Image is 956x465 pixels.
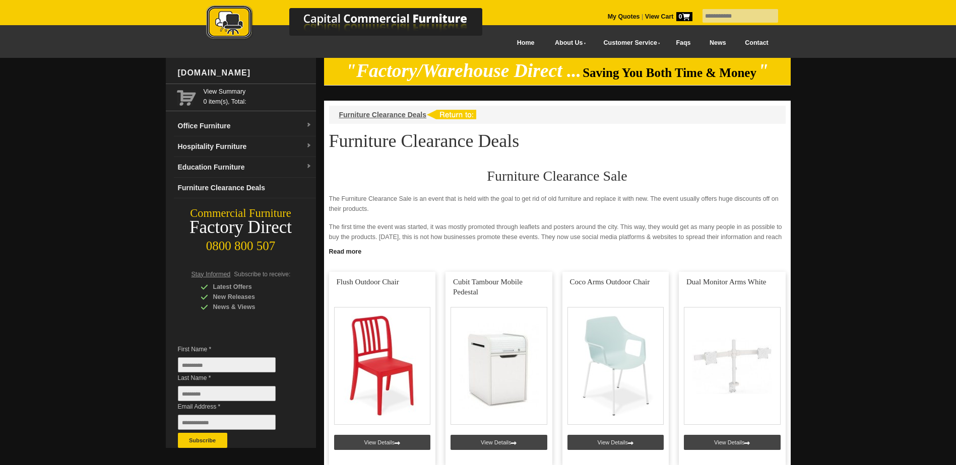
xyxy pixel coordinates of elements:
[166,206,316,220] div: Commercial Furniture
[643,13,692,20] a: View Cart0
[174,178,316,198] a: Furniture Clearance Deals
[166,234,316,253] div: 0800 800 507
[204,87,312,97] a: View Summary
[201,292,296,302] div: New Releases
[178,433,227,448] button: Subscribe
[758,60,769,81] em: "
[592,32,666,54] a: Customer Service
[583,66,756,80] span: Saving You Both Time & Money
[329,131,786,150] h1: Furniture Clearance Deals
[166,220,316,235] div: Factory Direct
[174,157,316,178] a: Education Furnituredropdown
[178,373,291,383] span: Last Name *
[174,136,316,157] a: Hospitality Furnituredropdown
[306,164,312,170] img: dropdown
[306,143,312,149] img: dropdown
[306,122,312,128] img: dropdown
[201,302,296,312] div: News & Views
[645,13,692,20] strong: View Cart
[324,244,791,257] a: Click to read more
[174,116,316,136] a: Office Furnituredropdown
[192,271,231,278] span: Stay Informed
[178,402,291,412] span: Email Address *
[676,12,692,21] span: 0
[329,222,786,252] p: The first time the event was started, it was mostly promoted through leaflets and posters around ...
[234,271,290,278] span: Subscribe to receive:
[667,32,700,54] a: Faqs
[178,386,276,401] input: Last Name *
[178,357,276,372] input: First Name *
[178,5,531,42] img: Capital Commercial Furniture Logo
[544,32,592,54] a: About Us
[329,169,786,184] h2: Furniture Clearance Sale
[178,415,276,430] input: Email Address *
[426,110,476,119] img: return to
[174,58,316,88] div: [DOMAIN_NAME]
[608,13,640,20] a: My Quotes
[178,344,291,354] span: First Name *
[329,194,786,214] p: The Furniture Clearance Sale is an event that is held with the goal to get rid of old furniture a...
[346,60,581,81] em: "Factory/Warehouse Direct ...
[201,282,296,292] div: Latest Offers
[204,87,312,105] span: 0 item(s), Total:
[735,32,778,54] a: Contact
[178,5,531,45] a: Capital Commercial Furniture Logo
[700,32,735,54] a: News
[339,111,427,119] a: Furniture Clearance Deals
